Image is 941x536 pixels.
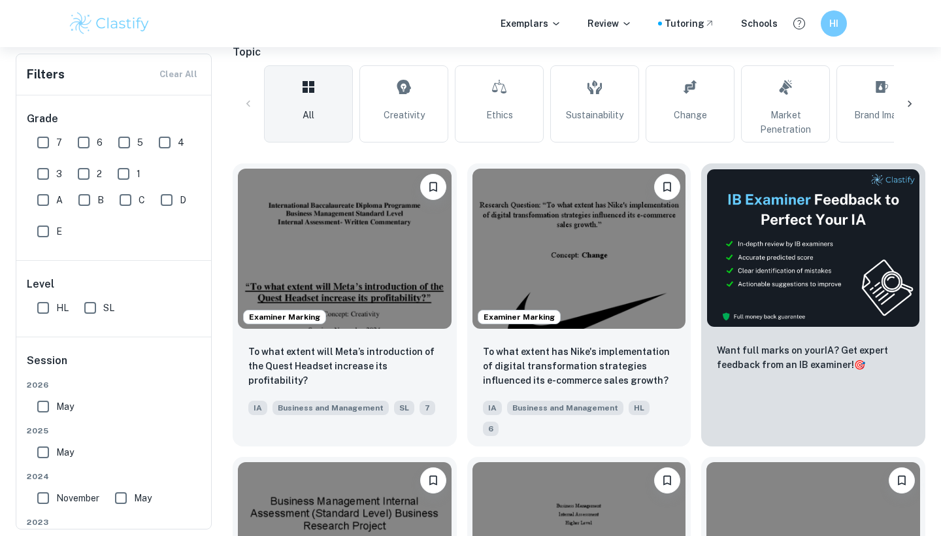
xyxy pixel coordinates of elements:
span: 2024 [27,471,202,482]
span: SL [394,401,414,415]
span: D [180,193,186,207]
span: HL [56,301,69,315]
span: 4 [178,135,184,150]
h6: Session [27,353,202,379]
span: Business and Management [272,401,389,415]
a: Tutoring [665,16,715,31]
span: 7 [56,135,62,150]
img: Business and Management IA example thumbnail: To what extent has Nike's implementation [472,169,686,329]
span: 1 [137,167,140,181]
span: 5 [137,135,143,150]
img: Clastify logo [68,10,151,37]
button: Bookmark [889,467,915,494]
span: E [56,224,62,239]
span: Market Penetration [747,108,824,137]
span: Sustainability [566,108,623,122]
span: Ethics [486,108,513,122]
span: 7 [420,401,435,415]
button: Bookmark [654,467,680,494]
span: May [56,399,74,414]
span: 2026 [27,379,202,391]
span: 3 [56,167,62,181]
span: A [56,193,63,207]
span: Examiner Marking [244,311,325,323]
img: Business and Management IA example thumbnail: To what extent will Meta’s introduction [238,169,452,329]
span: Creativity [384,108,425,122]
button: HI [821,10,847,37]
h6: HI [827,16,842,31]
span: Change [674,108,707,122]
p: Exemplars [501,16,561,31]
h6: Topic [233,44,925,60]
span: IA [248,401,267,415]
button: Bookmark [420,467,446,494]
p: Review [587,16,632,31]
span: 6 [97,135,103,150]
span: Examiner Marking [478,311,560,323]
span: May [56,445,74,460]
a: ThumbnailWant full marks on yourIA? Get expert feedback from an IB examiner! [701,163,925,446]
a: Examiner MarkingBookmarkTo what extent will Meta’s introduction of the Quest Headset increase its... [233,163,457,446]
h6: Filters [27,65,65,84]
span: 🎯 [854,360,865,370]
span: May [134,491,152,505]
h6: Grade [27,111,202,127]
button: Bookmark [654,174,680,200]
span: 6 [483,422,499,436]
span: 2 [97,167,102,181]
p: Want full marks on your IA ? Get expert feedback from an IB examiner! [717,343,910,372]
a: Examiner MarkingBookmarkTo what extent has Nike's implementation of digital transformation strate... [467,163,691,446]
a: Schools [741,16,778,31]
span: 2025 [27,425,202,437]
span: November [56,491,99,505]
span: Business and Management [507,401,623,415]
span: SL [103,301,114,315]
p: To what extent will Meta’s introduction of the Quest Headset increase its profitability? [248,344,441,388]
h6: Level [27,276,202,292]
img: Thumbnail [706,169,920,327]
span: B [97,193,104,207]
button: Help and Feedback [788,12,810,35]
span: HL [629,401,650,415]
span: 2023 [27,516,202,528]
button: Bookmark [420,174,446,200]
span: All [303,108,314,122]
span: C [139,193,145,207]
span: Brand Image [854,108,908,122]
span: IA [483,401,502,415]
p: To what extent has Nike's implementation of digital transformation strategies influenced its e-co... [483,344,676,388]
